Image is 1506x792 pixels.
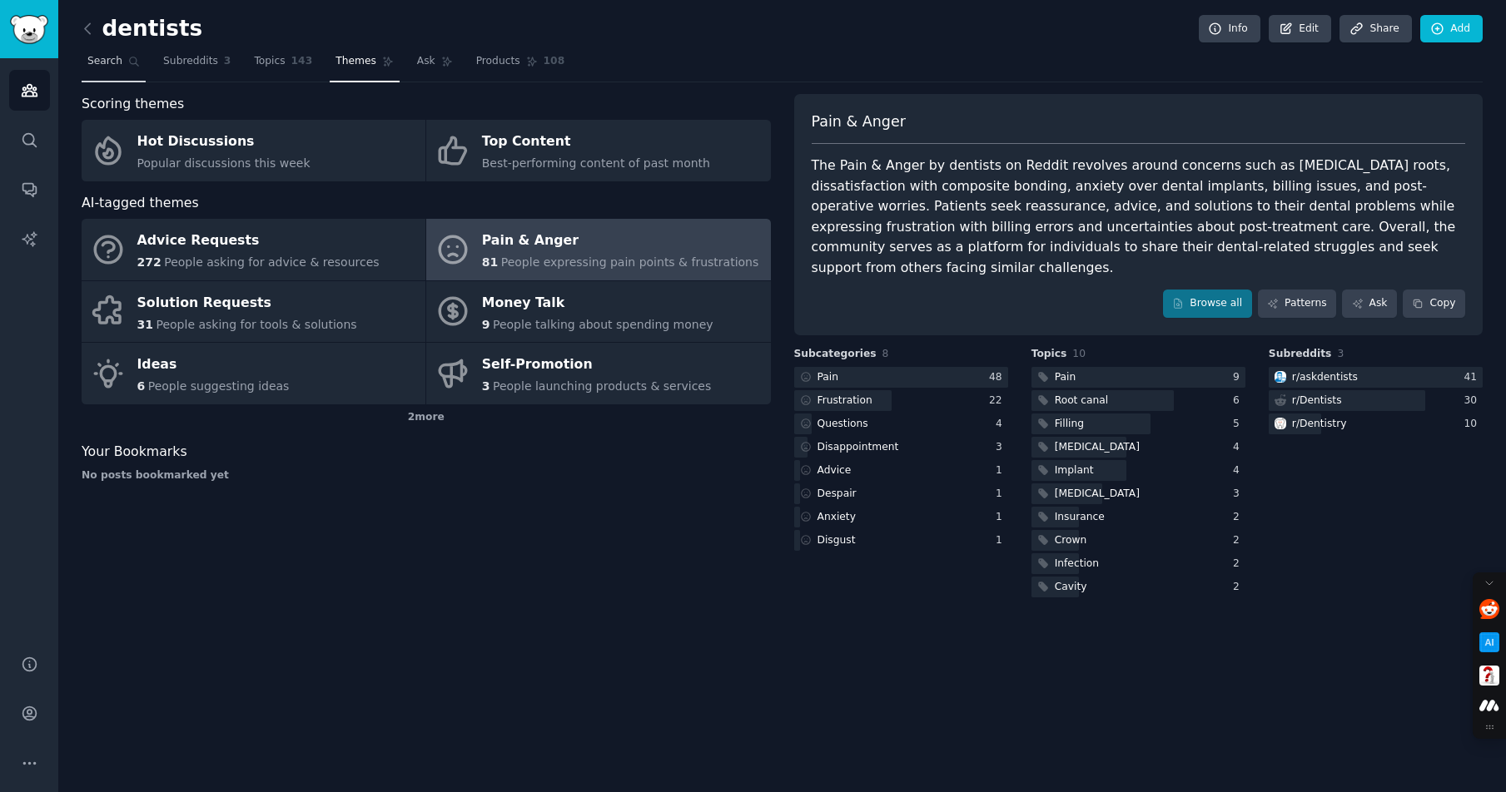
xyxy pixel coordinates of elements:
img: So What? icon [1479,666,1499,686]
div: Advice [818,463,852,478]
a: Anxiety1 [794,507,1008,527]
span: People launching products & services [493,379,711,393]
a: Despair1 [794,483,1008,504]
span: Best-performing content of past month [482,156,710,170]
div: 2 [1233,510,1245,525]
span: Subreddits [163,54,218,69]
span: Pain & Anger [812,111,906,132]
span: AI-tagged themes [82,193,199,214]
div: Pain & Anger [482,228,759,255]
span: People suggesting ideas [148,379,290,393]
img: Dentistry [1275,418,1286,429]
div: Disgust [818,533,856,548]
span: Subcategories [794,347,877,362]
img: GummySearch logo [10,15,48,44]
div: No posts bookmarked yet [82,468,771,483]
div: 1 [996,533,1008,548]
a: Topics143 [248,48,318,82]
a: Self-Promotion3People launching products & services [426,343,770,404]
div: 4 [996,417,1008,432]
div: Crown [1055,533,1087,548]
span: Ask [417,54,435,69]
div: 2 [1233,533,1245,548]
div: r/ Dentists [1292,394,1342,408]
a: Patterns [1258,290,1336,318]
span: 143 [291,54,313,69]
div: Infection [1055,557,1099,572]
span: 3 [224,54,231,69]
a: [MEDICAL_DATA]3 [1031,483,1245,504]
img: Email Tone Analyzer icon [1479,632,1499,652]
a: Frustration22 [794,390,1008,411]
div: 4 [1233,463,1245,478]
div: Implant [1055,463,1094,478]
a: askdentistsr/askdentists41 [1269,367,1483,388]
a: Share [1339,15,1411,43]
span: Topics [254,54,285,69]
div: Frustration [818,394,872,408]
div: Despair [818,487,857,502]
div: Filling [1055,417,1084,432]
a: Advice1 [794,460,1008,481]
div: [MEDICAL_DATA] [1055,487,1140,502]
a: r/Dentists30 [1269,390,1483,411]
span: People asking for advice & resources [164,255,379,269]
a: Ideas6People suggesting ideas [82,343,425,404]
div: The Pain & Anger by dentists on Reddit revolves around concerns such as [MEDICAL_DATA] roots, dis... [812,156,1466,278]
span: People asking for tools & solutions [156,318,356,331]
div: 9 [1233,370,1245,385]
a: Pain9 [1031,367,1245,388]
div: 3 [1233,487,1245,502]
span: 31 [137,318,153,331]
a: Info [1199,15,1260,43]
div: 10 [1464,417,1483,432]
span: 6 [137,379,146,393]
a: Add [1420,15,1483,43]
div: Ideas [137,352,290,379]
a: Filling5 [1031,413,1245,434]
a: Pain & Anger81People expressing pain points & frustrations [426,219,770,280]
span: Topics [1031,347,1067,362]
span: People expressing pain points & frustrations [501,255,759,269]
a: Browse all [1163,290,1252,318]
a: Insurance2 [1031,507,1245,527]
div: 3 [996,440,1008,455]
a: Money Talk9People talking about spending money [426,281,770,343]
div: Disappointment [818,440,899,455]
div: 2 more [82,404,771,431]
a: Search [82,48,146,82]
a: Disgust1 [794,530,1008,551]
div: Self-Promotion [482,352,712,379]
a: Root canal6 [1031,390,1245,411]
span: Products [476,54,520,69]
a: Edit [1269,15,1331,43]
a: Advice Requests272People asking for advice & resources [82,219,425,280]
div: Questions [818,417,868,432]
div: Pain [818,370,839,385]
a: Crown2 [1031,530,1245,551]
div: [MEDICAL_DATA] [1055,440,1140,455]
a: Subreddits3 [157,48,236,82]
span: 3 [482,379,490,393]
div: Anxiety [818,510,856,525]
div: 5 [1233,417,1245,432]
div: Root canal [1055,394,1109,408]
div: 48 [989,370,1008,385]
div: Solution Requests [137,290,357,316]
div: Pain [1055,370,1076,385]
a: [MEDICAL_DATA]4 [1031,437,1245,458]
a: Ask [1342,290,1397,318]
div: r/ Dentistry [1292,417,1347,432]
a: Top ContentBest-performing content of past month [426,120,770,181]
span: People talking about spending money [493,318,713,331]
a: Implant4 [1031,460,1245,481]
div: 6 [1233,394,1245,408]
a: Pain48 [794,367,1008,388]
span: 108 [544,54,565,69]
span: 3 [1337,348,1344,359]
div: 4 [1233,440,1245,455]
a: Themes [330,48,400,82]
a: Questions4 [794,413,1008,434]
div: 30 [1464,394,1483,408]
a: Solution Requests31People asking for tools & solutions [82,281,425,343]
